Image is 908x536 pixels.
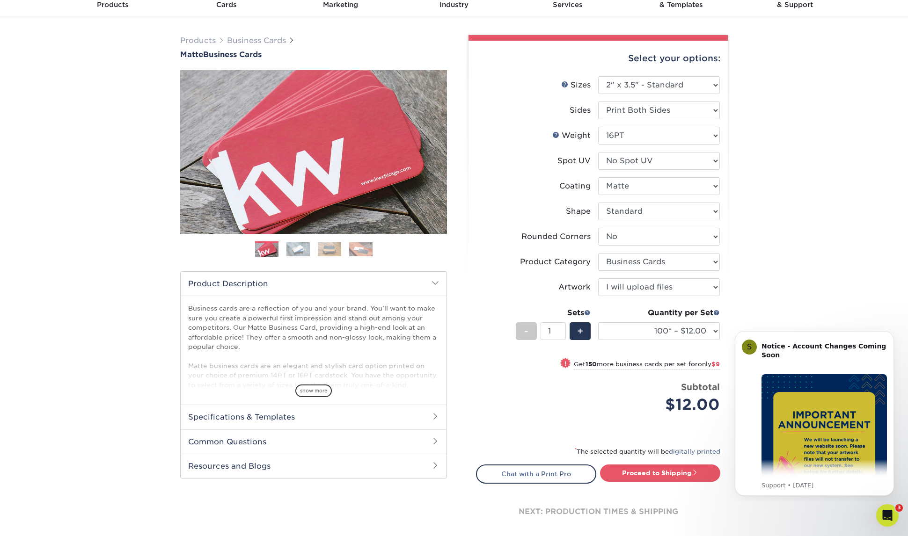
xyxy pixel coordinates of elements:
a: digitally printed [669,448,720,455]
span: Matte [180,50,203,59]
img: Business Cards 04 [349,242,373,256]
p: Business cards are a reflection of you and your brand. You'll want to make sure you create a powe... [188,304,439,437]
h1: Business Cards [180,50,447,59]
div: Spot UV [557,155,591,167]
span: ! [564,359,567,369]
img: Business Cards 02 [286,242,310,256]
img: Business Cards 03 [318,242,341,256]
a: MatteBusiness Cards [180,50,447,59]
h2: Product Description [181,272,447,296]
iframe: Intercom notifications message [721,323,908,501]
small: Get more business cards per set for [574,361,720,370]
div: Shape [566,206,591,217]
strong: 150 [586,361,597,368]
div: Weight [552,130,591,141]
span: show more [295,384,332,397]
img: Matte 01 [180,19,447,285]
div: Sizes [561,80,591,91]
img: Business Cards 01 [255,238,278,261]
span: - [524,324,528,338]
h2: Specifications & Templates [181,405,447,429]
div: Sets [516,307,591,319]
iframe: Intercom live chat [876,504,899,527]
a: Chat with a Print Pro [476,464,596,483]
small: The selected quantity will be [575,448,720,455]
h2: Resources and Blogs [181,454,447,478]
div: $12.00 [605,393,720,416]
a: Proceed to Shipping [600,464,720,481]
div: Coating [559,181,591,192]
span: $9 [711,361,720,368]
a: Business Cards [227,36,286,45]
div: Artwork [558,282,591,293]
div: Sides [570,105,591,116]
span: only [698,361,720,368]
h2: Common Questions [181,429,447,454]
div: Quantity per Set [598,307,720,319]
div: Rounded Corners [521,231,591,242]
span: + [577,324,583,338]
strong: Subtotal [681,382,720,392]
div: Product Category [520,256,591,268]
a: Products [180,36,216,45]
span: 3 [895,504,903,512]
div: Select your options: [476,41,720,76]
